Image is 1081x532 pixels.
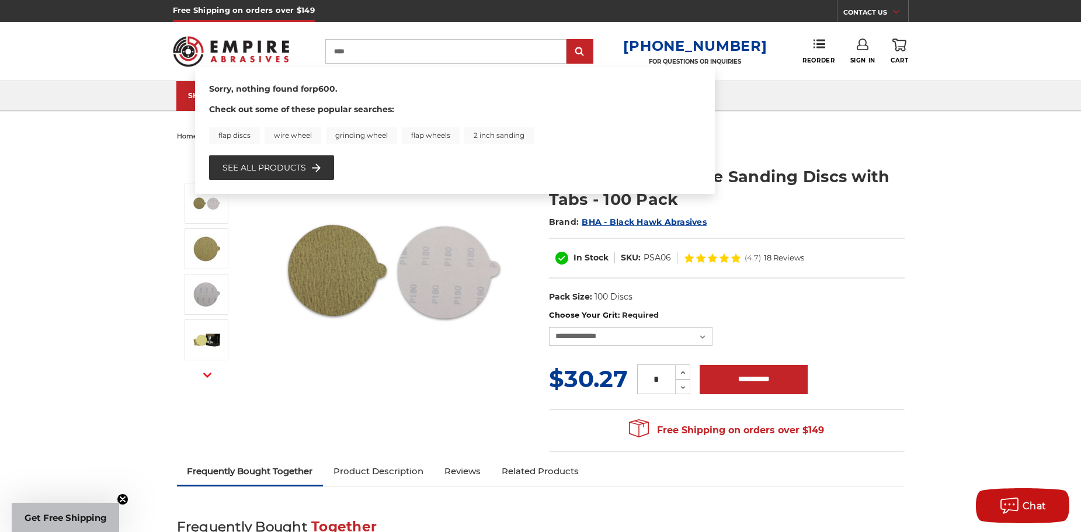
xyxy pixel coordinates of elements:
h1: 6" PSA Self Adhesive Sanding Discs with Tabs - 100 Pack [549,165,905,211]
p: FOR QUESTIONS OR INQUIRIES [623,58,767,65]
span: $30.27 [549,364,628,393]
img: 6" sticky back sanding disc [192,234,221,263]
button: Chat [976,488,1069,523]
span: Cart [891,57,908,64]
span: Sign In [850,57,875,64]
div: Check out some of these popular searches: [209,103,701,144]
dt: Pack Size: [549,291,592,303]
img: 6 inch psa sanding disc [192,189,221,218]
span: Reorder [802,57,835,64]
button: Close teaser [117,493,128,505]
a: grinding wheel [326,127,397,144]
div: Sorry, nothing found for . [209,83,701,103]
a: flap wheels [402,127,460,144]
a: wire wheel [265,127,321,144]
img: 6 inch psa sanding disc [277,153,510,387]
a: [PHONE_NUMBER] [623,37,767,54]
a: Cart [891,39,908,64]
img: 6" pressure sensitive adhesive sanding disc [192,280,221,309]
a: Reviews [434,458,491,484]
a: Related Products [491,458,589,484]
img: 6 inch sticky back disc with tab [192,325,221,354]
span: Get Free Shipping [25,512,107,523]
a: See all products [223,161,321,174]
button: Next [193,363,221,388]
small: Required [622,310,659,319]
dd: PSA06 [644,252,671,264]
label: Choose Your Grit: [549,310,905,321]
a: home [177,132,197,140]
span: In Stock [573,252,609,263]
span: (4.7) [745,254,761,262]
a: flap discs [209,127,260,144]
div: SHOP CATEGORIES [188,91,281,100]
img: Empire Abrasives [173,29,290,74]
a: Product Description [323,458,434,484]
dd: 100 Discs [595,291,632,303]
b: p600 [312,84,335,94]
a: Frequently Bought Together [177,458,324,484]
button: Previous [193,158,221,183]
div: Instant Search Results [195,67,715,194]
span: Brand: [549,217,579,227]
span: Chat [1023,500,1047,512]
span: 18 Reviews [764,254,804,262]
a: BHA - Black Hawk Abrasives [582,217,707,227]
dt: SKU: [621,252,641,264]
input: Submit [568,40,592,64]
a: Reorder [802,39,835,64]
a: CONTACT US [843,6,908,22]
div: Get Free ShippingClose teaser [12,503,119,532]
span: Free Shipping on orders over $149 [629,419,824,442]
a: 2 inch sanding [464,127,534,144]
